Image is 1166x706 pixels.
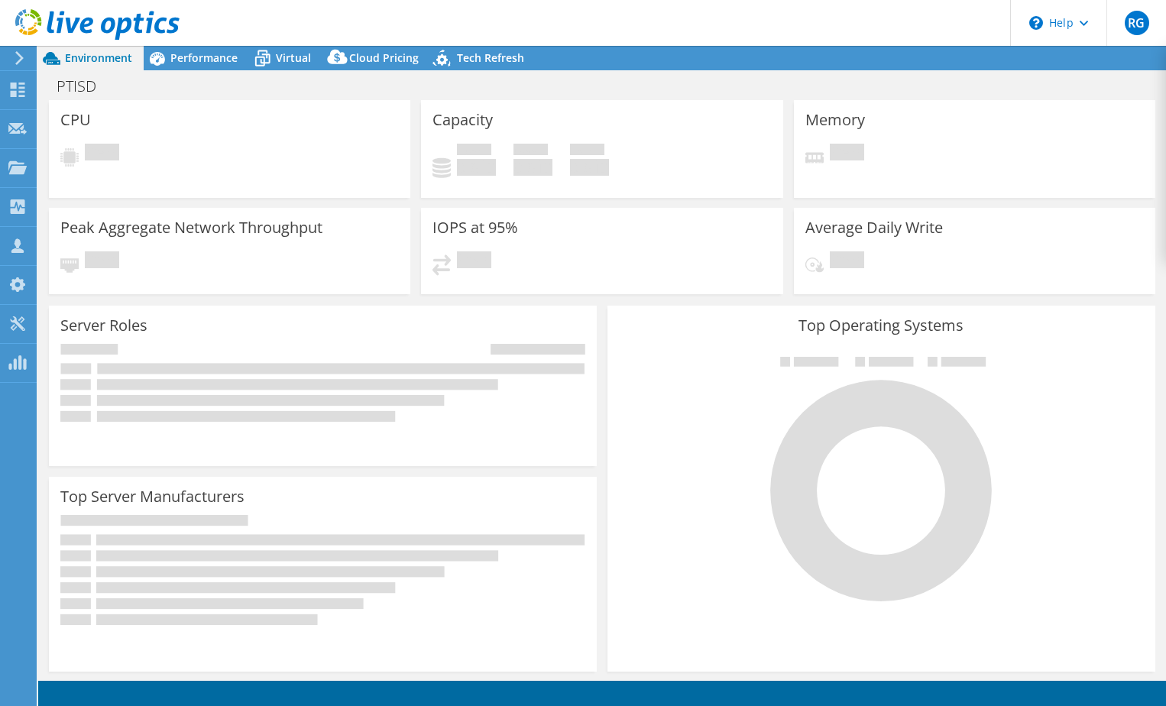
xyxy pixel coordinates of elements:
[513,144,548,159] span: Free
[60,219,322,236] h3: Peak Aggregate Network Throughput
[60,317,147,334] h3: Server Roles
[432,112,493,128] h3: Capacity
[85,251,119,272] span: Pending
[50,78,120,95] h1: PTISD
[457,50,524,65] span: Tech Refresh
[1029,16,1043,30] svg: \n
[65,50,132,65] span: Environment
[830,251,864,272] span: Pending
[432,219,518,236] h3: IOPS at 95%
[805,112,865,128] h3: Memory
[85,144,119,164] span: Pending
[619,317,1144,334] h3: Top Operating Systems
[349,50,419,65] span: Cloud Pricing
[805,219,943,236] h3: Average Daily Write
[170,50,238,65] span: Performance
[570,144,604,159] span: Total
[570,159,609,176] h4: 0 GiB
[60,112,91,128] h3: CPU
[1125,11,1149,35] span: RG
[276,50,311,65] span: Virtual
[457,251,491,272] span: Pending
[457,159,496,176] h4: 0 GiB
[513,159,552,176] h4: 0 GiB
[830,144,864,164] span: Pending
[457,144,491,159] span: Used
[60,488,245,505] h3: Top Server Manufacturers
